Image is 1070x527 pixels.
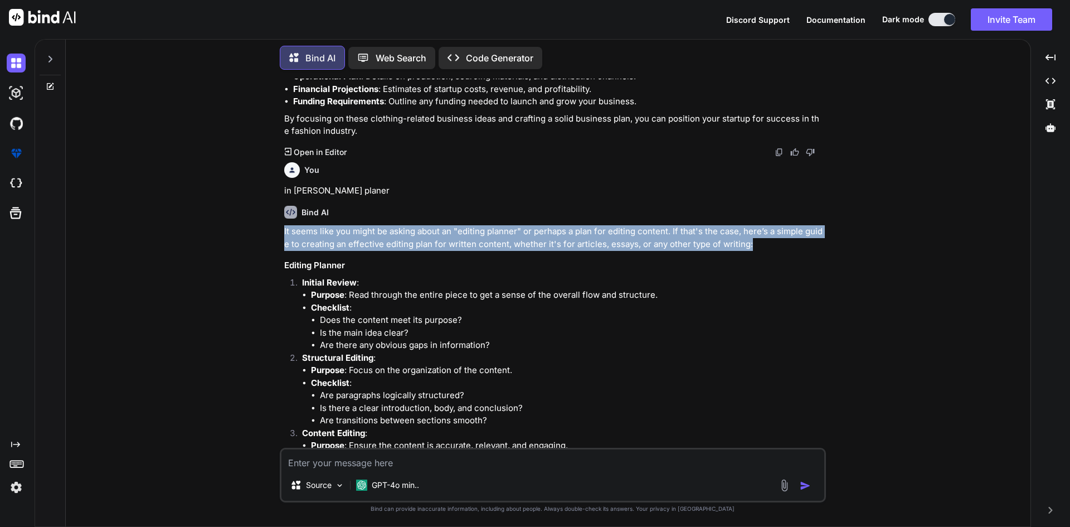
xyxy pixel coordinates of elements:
img: settings [7,478,26,497]
li: Are there any obvious gaps in information? [320,339,824,352]
button: Invite Team [971,8,1052,31]
p: Bind can provide inaccurate information, including about people. Always double-check its answers.... [280,505,826,513]
strong: Checklist [311,302,349,313]
li: Is the main idea clear? [320,327,824,340]
h3: Editing Planner [284,259,824,272]
button: Documentation [806,14,865,26]
strong: Purpose [311,365,344,375]
img: dislike [806,148,815,157]
p: By focusing on these clothing-related business ideas and crafting a solid business plan, you can ... [284,113,824,138]
li: : Read through the entire piece to get a sense of the overall flow and structure. [311,289,824,302]
img: githubDark [7,114,26,133]
li: : Estimates of startup costs, revenue, and profitability. [293,83,824,96]
img: Pick Models [335,481,344,490]
strong: Content Editing [302,428,365,438]
img: icon [800,480,811,491]
p: : [302,352,824,365]
strong: Purpose [311,289,344,300]
img: copy [775,148,784,157]
strong: Checklist [311,378,349,388]
span: Dark mode [882,14,924,25]
h6: You [304,165,319,176]
img: GPT-4o mini [356,480,367,491]
img: like [790,148,799,157]
li: : Focus on the organization of the content. [311,364,824,377]
li: : Ensure the content is accurate, relevant, and engaging. [311,439,824,452]
li: : [311,377,824,427]
button: Discord Support [726,14,790,26]
strong: Initial Review [302,277,357,288]
img: cloudideIcon [7,174,26,193]
p: Bind AI [305,51,335,65]
li: Are transitions between sections smooth? [320,414,824,427]
p: in [PERSON_NAME] planer [284,185,824,197]
h6: Bind AI [301,207,329,218]
p: Open in Editor [294,147,347,158]
strong: Purpose [311,440,344,451]
img: Bind AI [9,9,76,26]
img: darkChat [7,54,26,72]
span: Documentation [806,15,865,25]
li: Does the content meet its purpose? [320,314,824,327]
strong: Financial Projections [293,84,378,94]
p: It seems like you might be asking about an "editing planner" or perhaps a plan for editing conten... [284,225,824,250]
p: : [302,427,824,440]
p: Source [306,480,332,491]
strong: Structural Editing [302,352,373,363]
img: darkAi-studio [7,84,26,103]
p: Web Search [376,51,426,65]
p: Code Generator [466,51,533,65]
p: : [302,277,824,289]
img: premium [7,144,26,163]
img: attachment [778,479,791,492]
li: Are paragraphs logically structured? [320,389,824,402]
p: GPT-4o min.. [372,480,419,491]
strong: Funding Requirements [293,96,384,107]
li: : [311,302,824,352]
span: Discord Support [726,15,790,25]
li: Is there a clear introduction, body, and conclusion? [320,402,824,415]
li: : Outline any funding needed to launch and grow your business. [293,95,824,108]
